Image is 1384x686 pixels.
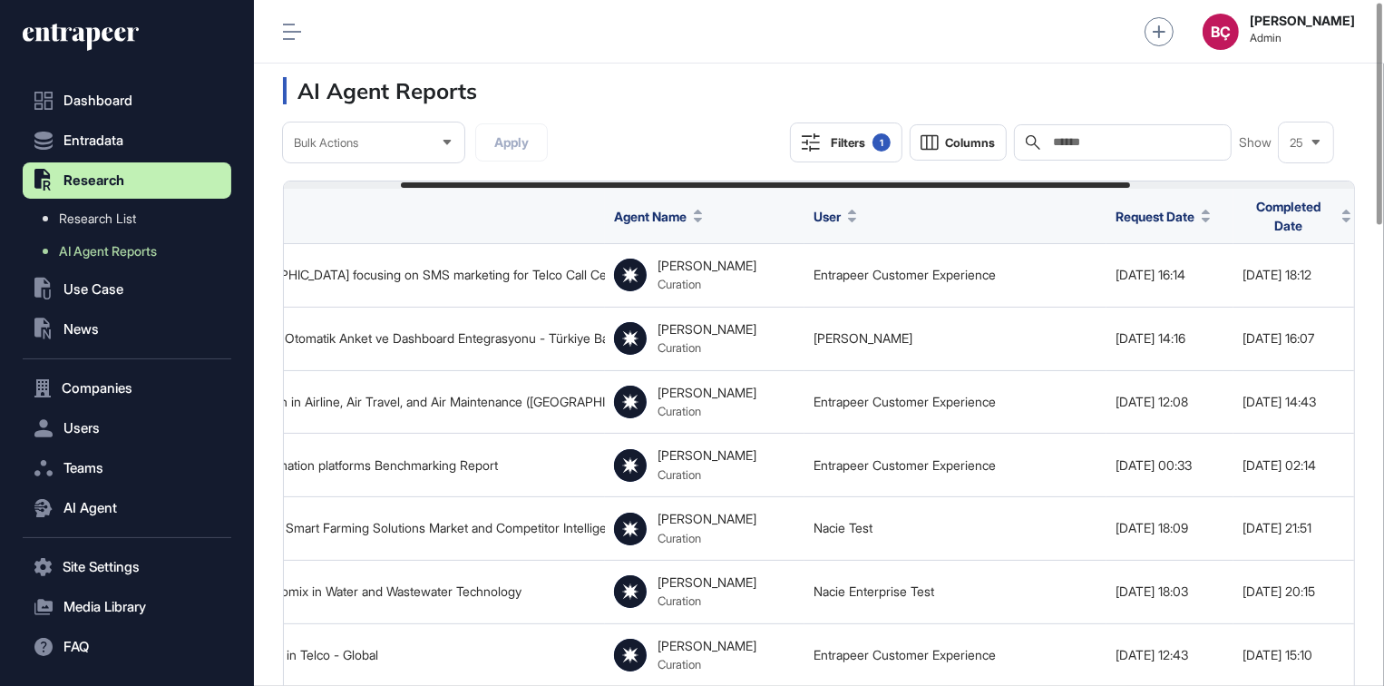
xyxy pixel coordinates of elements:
[1250,32,1355,44] span: Admin
[1243,648,1351,662] div: [DATE] 15:10
[1243,395,1351,409] div: [DATE] 14:43
[814,583,934,599] a: Nacie Enterprise Test
[872,133,891,152] div: 1
[161,458,596,473] div: AI-powered HR automation platforms Benchmarking Report
[32,235,231,268] a: AI Agent Reports
[814,394,996,409] a: Entrapeer Customer Experience
[1243,197,1351,235] button: Completed Date
[59,244,157,259] span: AI Agent Reports
[1116,458,1224,473] div: [DATE] 00:33
[814,267,996,282] a: Entrapeer Customer Experience
[1239,135,1272,150] span: Show
[23,490,231,526] button: AI Agent
[23,311,231,348] button: News
[161,395,596,409] div: Continuous Innovation in Airline, Air Travel, and Air Maintenance ([GEOGRAPHIC_DATA]-first, Global)
[1116,584,1224,599] div: [DATE] 18:03
[814,520,872,535] a: Nacie Test
[23,122,231,159] button: Entradata
[831,133,891,152] div: Filters
[63,282,123,297] span: Use Case
[814,330,912,346] a: [PERSON_NAME]
[161,521,596,535] div: Cattle Monitoring and Smart Farming Solutions Market and Competitor Intelligence
[63,173,124,188] span: Research
[658,639,756,653] div: [PERSON_NAME]
[658,404,756,418] div: Curation
[658,340,756,355] div: Curation
[63,93,132,108] span: Dashboard
[1116,331,1224,346] div: [DATE] 14:16
[63,640,89,654] span: FAQ
[658,448,756,463] div: [PERSON_NAME]
[63,322,99,337] span: News
[23,370,231,407] button: Companies
[161,331,596,346] div: Çalışan Deneyimi İçin Otomatik Anket ve Dashboard Entegrasyonu - Türkiye Bazlı
[910,124,1007,161] button: Columns
[614,207,687,226] span: Agent Name
[614,207,703,226] button: Agent Name
[23,629,231,665] button: FAQ
[658,593,756,608] div: Curation
[1243,331,1351,346] div: [DATE] 16:07
[23,589,231,625] button: Media Library
[283,77,477,104] h3: AI Agent Reports
[161,648,596,662] div: Innovative Use Cases in Telco - Global
[658,575,756,590] div: [PERSON_NAME]
[1243,458,1351,473] div: [DATE] 02:14
[658,531,756,545] div: Curation
[23,83,231,119] a: Dashboard
[658,322,756,337] div: [PERSON_NAME]
[1250,14,1355,28] strong: [PERSON_NAME]
[32,202,231,235] a: Research List
[63,600,146,614] span: Media Library
[1243,197,1335,235] span: Completed Date
[814,207,857,226] button: User
[63,461,103,475] span: Teams
[59,211,136,226] span: Research List
[23,271,231,308] button: Use Case
[658,386,756,400] div: [PERSON_NAME]
[23,410,231,446] button: Users
[294,136,358,150] span: Bulk Actions
[63,133,123,148] span: Entradata
[658,277,756,291] div: Curation
[62,381,132,396] span: Companies
[1116,395,1224,409] div: [DATE] 12:08
[161,268,596,282] div: Startups in [GEOGRAPHIC_DATA] focusing on SMS marketing for Telco Call Centers
[1243,268,1351,282] div: [DATE] 18:12
[1116,207,1211,226] button: Request Date
[23,450,231,486] button: Teams
[63,560,140,574] span: Site Settings
[63,421,100,436] span: Users
[63,501,117,515] span: AI Agent
[658,467,756,482] div: Curation
[814,647,996,662] a: Entrapeer Customer Experience
[1116,648,1224,662] div: [DATE] 12:43
[1243,584,1351,599] div: [DATE] 20:15
[814,207,841,226] span: User
[1243,521,1351,535] div: [DATE] 21:51
[1116,268,1224,282] div: [DATE] 16:14
[658,259,756,273] div: [PERSON_NAME]
[1290,136,1303,150] span: 25
[814,457,996,473] a: Entrapeer Customer Experience
[161,584,596,599] div: Detailed Report on Biomix in Water and Wastewater Technology
[1116,207,1194,226] span: Request Date
[945,136,995,150] span: Columns
[1203,14,1239,50] button: BÇ
[23,549,231,585] button: Site Settings
[658,657,756,671] div: Curation
[1116,521,1224,535] div: [DATE] 18:09
[23,162,231,199] button: Research
[658,512,756,526] div: [PERSON_NAME]
[790,122,902,162] button: Filters1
